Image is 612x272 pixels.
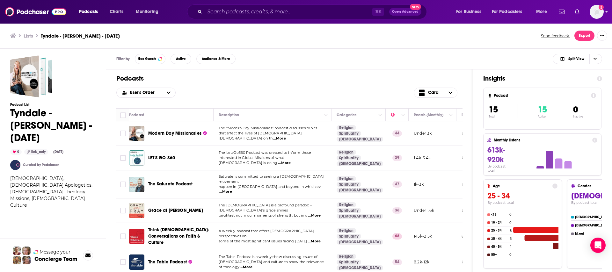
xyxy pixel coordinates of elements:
[414,131,432,136] p: Under 3k
[553,54,602,64] button: Choose View
[532,7,555,17] button: open menu
[129,177,144,192] img: The Saturate Podcast
[337,131,361,136] a: Spirituality
[491,213,508,217] h4: <18
[372,8,384,16] span: ⌘ K
[428,90,439,95] span: Card
[273,136,286,141] span: ...More
[129,229,144,244] a: Think Biblically: Conversations on Faith & Culture
[538,104,547,115] span: 15
[392,130,402,137] p: 44
[148,259,187,265] span: The Table Podcast
[489,104,498,115] span: 15
[590,5,604,19] img: User Profile
[392,259,402,265] p: 54
[129,126,144,141] img: Modern Day Missionaries
[10,55,52,97] a: Tyndale - Christian Mungai - Sept. 16, 2025
[399,111,407,119] button: Column Actions
[488,7,532,17] button: open menu
[240,265,252,270] span: ...More
[494,138,589,142] h4: Monthly Listens
[13,256,21,264] img: Jon Profile
[51,149,66,154] div: [DATE]
[573,115,583,118] p: Inactive
[337,137,383,142] a: [DEMOGRAPHIC_DATA]
[308,239,321,244] span: ...More
[129,150,144,166] a: LET'S GO 360
[376,111,384,119] button: Column Actions
[487,191,557,201] h3: 25 - 34
[590,5,604,19] span: Logged in as abbymayo
[491,229,508,233] h4: 25 - 34
[129,111,144,119] div: Podcast
[148,131,201,136] span: Modern Day Missionaries
[447,111,455,119] button: Column Actions
[509,221,512,225] h4: 0
[136,7,158,16] span: Monitoring
[219,213,308,218] span: brightest not in our moments of strength, but in o
[462,111,491,119] div: Reach (Episode)
[599,5,604,10] svg: Add a profile image
[219,229,314,238] span: A weekly podcast that offers [DEMOGRAPHIC_DATA] perspectives on
[487,201,557,205] h4: By podcast total
[410,4,421,10] span: New
[414,155,431,161] p: 1.4k-3.4k
[337,161,383,166] a: [DEMOGRAPHIC_DATA]
[129,254,144,270] img: The Table Podcast
[456,7,481,16] span: For Business
[22,256,31,264] img: Barbara Profile
[106,7,127,17] a: Charts
[219,174,324,184] span: Saturate is committed to seeing a [DEMOGRAPHIC_DATA] movement
[510,229,512,233] h4: 8
[148,130,207,137] a: Modern Day Missionaries
[116,75,463,82] h1: Podcasts
[491,221,508,225] h4: 18 - 24
[489,115,518,118] p: Total
[414,182,424,187] p: 1k-3k
[116,88,176,98] h2: Choose List sort
[130,90,157,95] span: User's Order
[337,214,383,219] a: [DEMOGRAPHIC_DATA]
[148,155,175,161] a: LET'S GO 360
[590,238,606,253] div: Open Intercom Messenger
[337,182,361,187] a: Spirituality
[148,259,192,265] a: The Table Podcast
[574,31,594,41] button: Export
[10,175,92,208] span: [DEMOGRAPHIC_DATA], [DEMOGRAPHIC_DATA] Apologetics, [DEMOGRAPHIC_DATA] Theology, Missions, [DEMOG...
[138,57,156,61] span: Has Guests
[13,247,21,255] img: Sydney Profile
[597,31,607,41] button: Show More Button
[148,207,203,214] a: Grace at [PERSON_NAME]
[196,54,236,64] button: Audience & More
[491,253,508,257] h4: 55+
[10,149,22,155] div: 0
[414,88,458,98] h2: Choose View
[219,184,321,189] span: happen in [GEOGRAPHIC_DATA] and beyond in which ev
[120,182,126,187] span: Toggle select row
[487,145,505,164] span: 613k-920k
[24,149,48,155] div: link_only
[509,253,512,257] h4: 0
[34,256,77,262] h3: Concierge Team
[148,181,193,187] span: The Saturate Podcast
[536,7,547,16] span: More
[202,57,230,61] span: Audience & More
[568,57,584,61] span: Split View
[556,6,567,17] a: Show notifications dropdown
[337,155,361,161] a: Spirituality
[572,6,582,17] a: Show notifications dropdown
[493,184,550,188] h4: Age
[5,6,66,18] a: Podchaser - Follow, Share and Rate Podcasts
[120,233,126,239] span: Toggle select row
[129,203,144,218] a: Grace at the Fray
[23,163,59,167] a: Curated by Podchaser
[492,7,522,16] span: For Podcasters
[322,111,330,119] button: Column Actions
[491,237,508,241] h4: 35 - 44
[337,208,361,213] a: Spirituality
[414,233,432,239] p: 145k-215k
[414,111,443,119] div: Reach (Monthly)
